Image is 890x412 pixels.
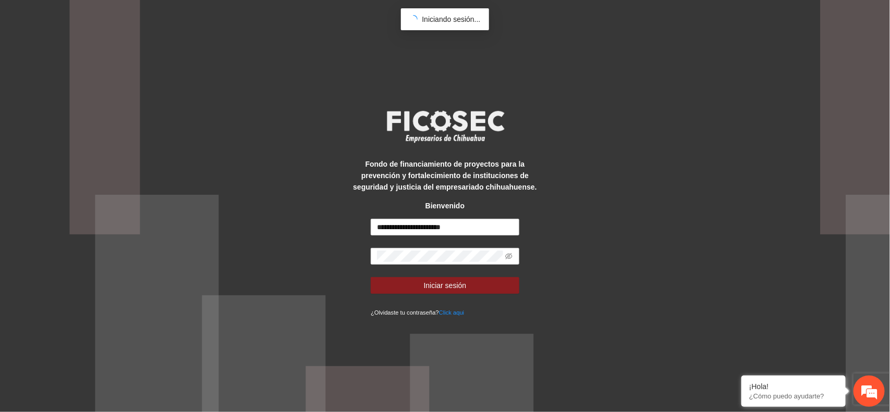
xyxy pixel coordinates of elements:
span: eye-invisible [505,253,513,260]
button: Iniciar sesión [371,277,519,294]
span: loading [409,15,418,23]
img: logo [380,107,510,146]
div: ¡Hola! [749,382,838,391]
strong: Bienvenido [425,202,465,210]
strong: Fondo de financiamiento de proyectos para la prevención y fortalecimiento de instituciones de seg... [353,160,537,191]
span: Iniciando sesión... [422,15,480,23]
a: Click aqui [439,309,465,316]
p: ¿Cómo puedo ayudarte? [749,392,838,400]
small: ¿Olvidaste tu contraseña? [371,309,464,316]
span: Iniciar sesión [424,280,467,291]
